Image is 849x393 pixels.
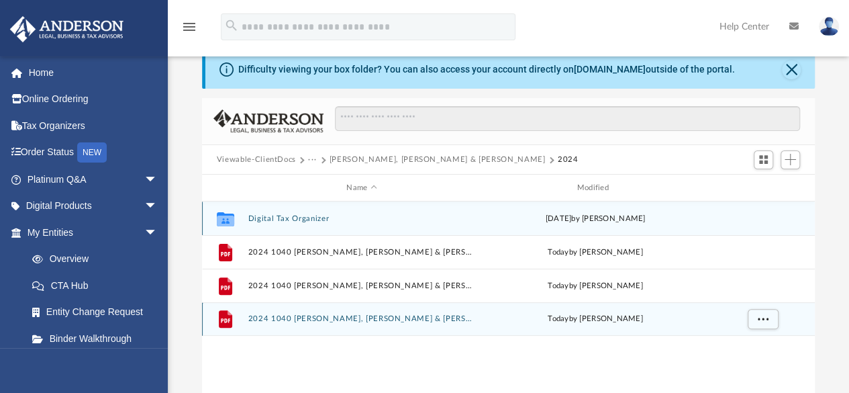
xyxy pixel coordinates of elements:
button: 2024 1040 [PERSON_NAME], [PERSON_NAME] & [PERSON_NAME] - e-file authorization - please sign.pdf [248,248,475,257]
div: Difficulty viewing your box folder? You can also access your account directly on outside of the p... [238,62,735,77]
div: [DATE] by [PERSON_NAME] [481,213,709,225]
img: User Pic [819,17,839,36]
a: Platinum Q&Aarrow_drop_down [9,166,178,193]
span: today [548,282,568,290]
a: CTA Hub [19,272,178,299]
div: Name [247,182,475,194]
a: Entity Change Request [19,299,178,326]
button: More options [747,309,778,329]
div: id [208,182,242,194]
button: Switch to Grid View [754,150,774,169]
div: by [PERSON_NAME] [481,313,709,325]
a: Digital Productsarrow_drop_down [9,193,178,220]
a: Tax Organizers [9,112,178,139]
button: Add [781,150,801,169]
span: arrow_drop_down [144,219,171,247]
a: [DOMAIN_NAME] [574,64,646,75]
a: My Entitiesarrow_drop_down [9,219,178,246]
a: Order StatusNEW [9,139,178,167]
span: arrow_drop_down [144,166,171,193]
button: Digital Tax Organizer [248,214,475,223]
button: Viewable-ClientDocs [217,154,296,166]
button: 2024 1040 [PERSON_NAME], [PERSON_NAME] & [PERSON_NAME] - Review Copy.pdf [248,315,475,324]
div: NEW [77,142,107,163]
button: 2024 1040 [PERSON_NAME], [PERSON_NAME] & [PERSON_NAME] - Filing Instructions.pdf [248,281,475,290]
a: Home [9,59,178,86]
span: today [548,249,568,256]
div: Modified [481,182,709,194]
div: by [PERSON_NAME] [481,247,709,259]
i: menu [181,19,197,35]
div: id [715,182,809,194]
button: Close [782,60,801,79]
a: menu [181,26,197,35]
input: Search files and folders [335,106,800,132]
div: by [PERSON_NAME] [481,280,709,292]
button: [PERSON_NAME], [PERSON_NAME] & [PERSON_NAME] [330,154,546,166]
span: today [548,315,568,322]
i: search [224,18,239,33]
button: ··· [308,154,317,166]
span: arrow_drop_down [144,193,171,220]
a: Binder Walkthrough [19,325,178,352]
button: 2024 [558,154,579,166]
a: Overview [19,246,178,273]
img: Anderson Advisors Platinum Portal [6,16,128,42]
a: Online Ordering [9,86,178,113]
